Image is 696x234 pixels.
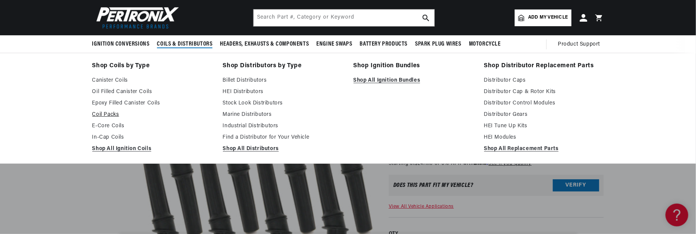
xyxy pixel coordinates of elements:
a: Shop Coils by Type [92,61,212,71]
a: In-Cap Coils [92,133,212,142]
a: Shop All Distributors [223,144,343,153]
a: Industrial Distributors [223,122,343,131]
button: search button [418,9,434,26]
a: View All Vehicle Applications [389,204,454,209]
a: Shop All Ignition Coils [92,144,212,153]
a: HEI Distributors [223,87,343,96]
summary: Coils & Distributors [153,35,216,53]
a: Distributor Gears [484,110,604,119]
summary: Spark Plug Wires [411,35,465,53]
a: Shop Ignition Bundles [354,61,473,71]
summary: Battery Products [356,35,412,53]
input: Search Part #, Category or Keyword [254,9,434,26]
span: Coils & Distributors [157,40,213,48]
span: Engine Swaps [317,40,352,48]
a: HEI Tune Up Kits [484,122,604,131]
a: Canister Coils [92,76,212,85]
span: Add my vehicle [528,14,568,21]
span: Spark Plug Wires [415,40,461,48]
button: Verify [553,179,599,191]
a: Marine Distributors [223,110,343,119]
span: Ignition Conversions [92,40,150,48]
a: Epoxy Filled Canister Coils [92,99,212,108]
div: Does This part fit My vehicle? [393,182,473,188]
a: Add my vehicle [515,9,571,26]
summary: Engine Swaps [313,35,356,53]
a: Coil Packs [92,110,212,119]
a: Billet Distributors [223,76,343,85]
a: Shop All Ignition Bundles [354,76,473,85]
summary: Motorcycle [465,35,505,53]
a: Shop Distributor Replacement Parts [484,61,604,71]
summary: Headers, Exhausts & Components [216,35,313,53]
a: Distributor Caps [484,76,604,85]
a: Distributor Cap & Rotor Kits [484,87,604,96]
a: Shop All Replacement Parts [484,144,604,153]
span: Product Support [558,40,600,49]
a: Oil Filled Canister Coils [92,87,212,96]
span: Motorcycle [469,40,501,48]
a: Distributor Control Modules [484,99,604,108]
a: HEI Modules [484,133,604,142]
span: Battery Products [360,40,408,48]
summary: Product Support [558,35,604,54]
a: Shop Distributors by Type [223,61,343,71]
a: Find a Distributor for Your Vehicle [223,133,343,142]
a: Stock Look Distributors [223,99,343,108]
a: E-Core Coils [92,122,212,131]
img: Pertronix [92,5,180,31]
span: Headers, Exhausts & Components [220,40,309,48]
summary: Ignition Conversions [92,35,153,53]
